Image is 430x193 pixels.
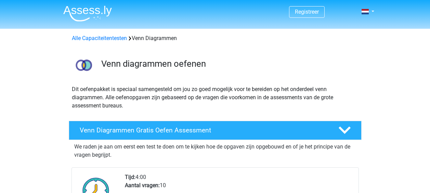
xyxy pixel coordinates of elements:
p: We raden je aan om eerst een test te doen om te kijken hoe de opgaven zijn opgebouwd en of je het... [74,143,356,159]
b: Aantal vragen: [125,182,160,189]
a: Venn Diagrammen Gratis Oefen Assessment [66,121,364,140]
p: Dit oefenpakket is speciaal samengesteld om jou zo goed mogelijk voor te bereiden op het onderdee... [72,85,359,110]
a: Alle Capaciteitentesten [72,35,127,41]
h3: Venn diagrammen oefenen [101,59,356,69]
h4: Venn Diagrammen Gratis Oefen Assessment [80,126,327,134]
div: Venn Diagrammen [69,34,361,42]
b: Tijd: [125,174,135,180]
img: Assessly [63,5,112,22]
a: Registreer [295,9,319,15]
img: venn diagrammen [69,51,98,80]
